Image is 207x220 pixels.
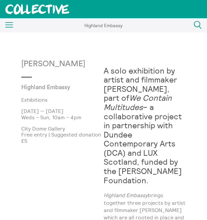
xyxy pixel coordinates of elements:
[104,66,182,185] strong: A solo exhibition by artist and filmmaker [PERSON_NAME], part of – a collaborative project in par...
[21,60,104,69] p: [PERSON_NAME]
[21,132,104,144] p: Free entry | Suggested donation £5
[21,126,104,132] p: City Dome Gallery
[21,114,104,120] p: Weds – Sun, 10am – 4pm
[104,192,148,198] em: Highland Embassy
[21,84,76,91] p: Highland Embassy
[104,93,172,112] em: We Contain Multitudes
[21,97,93,103] a: Exhibitions
[21,108,104,114] p: [DATE] — [DATE]
[84,23,123,28] span: Highland Embassy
